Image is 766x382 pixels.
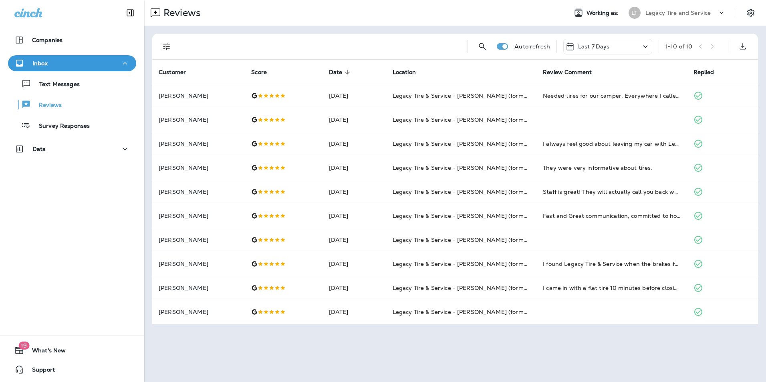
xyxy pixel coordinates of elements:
span: Legacy Tire & Service - [PERSON_NAME] (formerly Chelsea Tire Pros) [393,212,586,219]
td: [DATE] [323,156,386,180]
span: Date [329,68,353,76]
button: Inbox [8,55,136,71]
button: Export as CSV [735,38,751,54]
button: Companies [8,32,136,48]
td: [DATE] [323,204,386,228]
button: Survey Responses [8,117,136,134]
span: Review Comment [543,69,592,76]
p: [PERSON_NAME] [159,261,238,267]
p: [PERSON_NAME] [159,165,238,171]
span: Working as: [587,10,621,16]
p: Companies [32,37,62,43]
span: Legacy Tire & Service - [PERSON_NAME] (formerly Chelsea Tire Pros) [393,188,586,195]
span: Score [251,68,277,76]
p: Survey Responses [31,123,90,130]
div: Needed tires for our camper. Everywhere I called said we would have to remove tires and bring for... [543,92,680,100]
p: Reviews [31,102,62,109]
td: [DATE] [323,108,386,132]
span: Legacy Tire & Service - [PERSON_NAME] (formerly Chelsea Tire Pros) [393,260,586,267]
p: Auto refresh [514,43,550,50]
p: Inbox [32,60,48,66]
p: [PERSON_NAME] [159,309,238,315]
span: Review Comment [543,68,602,76]
span: Legacy Tire & Service - [PERSON_NAME] (formerly Chelsea Tire Pros) [393,236,586,243]
p: [PERSON_NAME] [159,237,238,243]
span: Support [24,366,55,376]
span: Legacy Tire & Service - [PERSON_NAME] (formerly Chelsea Tire Pros) [393,140,586,147]
p: [PERSON_NAME] [159,189,238,195]
p: [PERSON_NAME] [159,117,238,123]
button: Data [8,141,136,157]
p: [PERSON_NAME] [159,141,238,147]
span: Legacy Tire & Service - [PERSON_NAME] (formerly Chelsea Tire Pros) [393,284,586,292]
div: Fast and Great communication, committed to honest pricing [543,212,680,220]
td: [DATE] [323,300,386,324]
p: [PERSON_NAME] [159,213,238,219]
p: Legacy Tire and Service [645,10,711,16]
td: [DATE] [323,84,386,108]
span: Legacy Tire & Service - [PERSON_NAME] (formerly Chelsea Tire Pros) [393,308,586,316]
span: Customer [159,68,196,76]
p: Reviews [160,7,201,19]
p: Text Messages [31,81,80,88]
span: Legacy Tire & Service - [PERSON_NAME] (formerly Chelsea Tire Pros) [393,164,586,171]
button: Text Messages [8,75,136,92]
span: Location [393,69,416,76]
p: [PERSON_NAME] [159,92,238,99]
div: Staff is great! They will actually call you back when your parts come in. They have always been g... [543,188,680,196]
span: Customer [159,69,186,76]
button: Reviews [8,96,136,113]
span: Replied [693,69,714,76]
button: Support [8,362,136,378]
button: Filters [159,38,175,54]
button: Settings [744,6,758,20]
div: They were very informative about tires. [543,164,680,172]
span: Replied [693,68,725,76]
p: [PERSON_NAME] [159,285,238,291]
div: I came in with a flat tire 10 minutes before closing, which I hate to do to anyone, and ya’ll hel... [543,284,680,292]
div: I always feel good about leaving my car with Legacy Tire and Service! They are very professional ... [543,140,680,148]
span: Location [393,68,426,76]
td: [DATE] [323,276,386,300]
div: I found Legacy Tire & Service when the brakes fell off my vehicle right in front of their store. ... [543,260,680,268]
p: Data [32,146,46,152]
td: [DATE] [323,228,386,252]
p: Last 7 Days [578,43,610,50]
span: Legacy Tire & Service - [PERSON_NAME] (formerly Chelsea Tire Pros) [393,92,586,99]
div: LT [629,7,641,19]
span: Legacy Tire & Service - [PERSON_NAME] (formerly Chelsea Tire Pros) [393,116,586,123]
div: 1 - 10 of 10 [665,43,692,50]
td: [DATE] [323,252,386,276]
button: Search Reviews [474,38,490,54]
span: Date [329,69,343,76]
td: [DATE] [323,132,386,156]
td: [DATE] [323,180,386,204]
span: What's New [24,347,66,357]
button: 19What's New [8,342,136,358]
span: 19 [18,342,29,350]
span: Score [251,69,267,76]
button: Collapse Sidebar [119,5,141,21]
